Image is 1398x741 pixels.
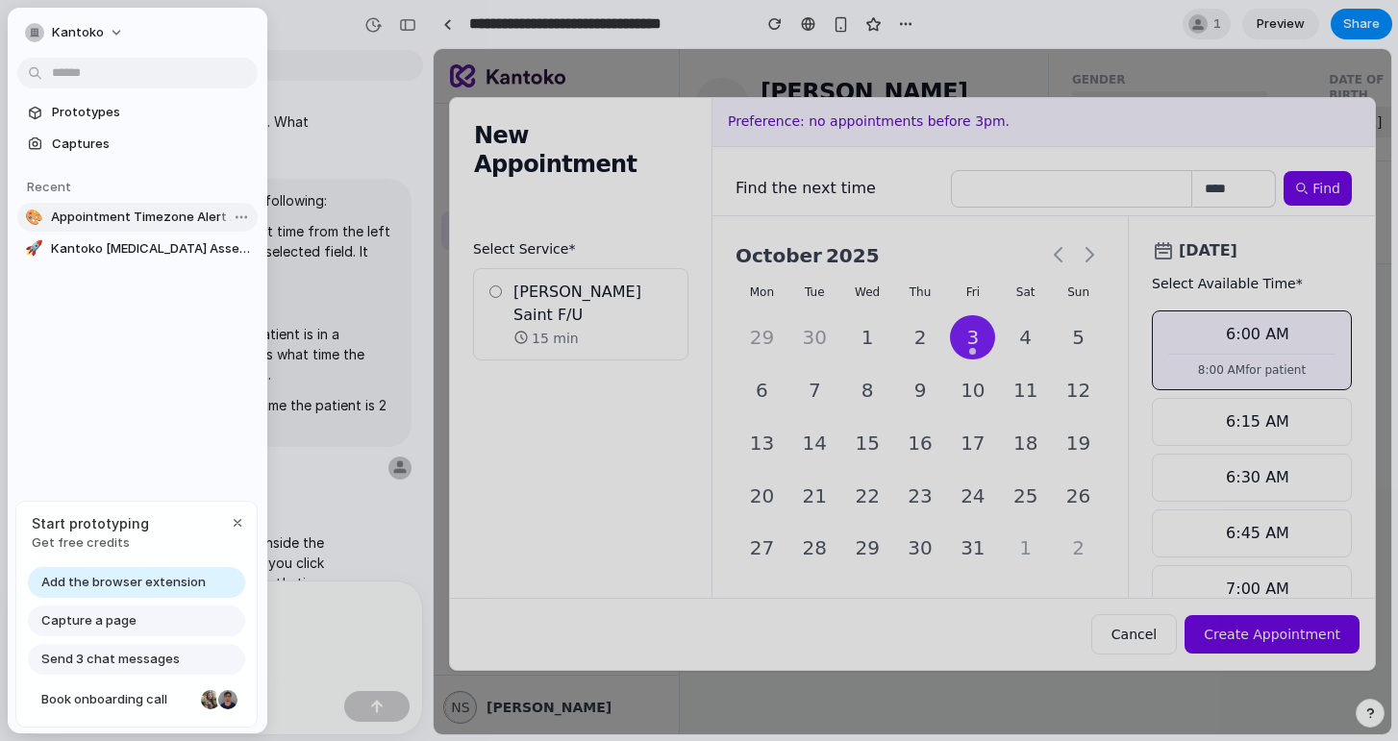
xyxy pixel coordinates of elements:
[25,239,43,259] div: 🚀
[52,23,104,42] span: Kantoko
[751,566,926,605] button: Create Appointment
[294,64,926,82] div: Preference: no appointments before 3pm.
[17,235,258,263] a: 🚀Kantoko [MEDICAL_DATA] Assessment: Process Overview
[52,135,250,154] span: Captures
[735,473,902,496] div: 6:45 AM
[41,650,180,669] span: Send 3 chat messages
[410,235,459,251] div: Wed
[516,318,562,363] div: 10
[25,208,43,227] div: 🎨
[412,371,457,416] div: 15
[39,190,255,210] label: Select Service
[359,371,404,416] div: 14
[302,195,388,218] span: October
[359,477,404,522] div: 28
[514,235,563,251] div: Fri
[412,477,457,522] div: 29
[306,371,351,416] div: 13
[516,371,562,416] div: 17
[357,235,406,251] div: Tue
[622,371,667,416] div: 19
[40,72,255,130] h1: New Appointment
[32,533,149,553] span: Get free credits
[306,477,351,522] div: 27
[569,318,614,363] div: 11
[850,122,918,157] button: Find
[735,417,902,440] div: 6:30 AM
[17,98,258,127] a: Prototypes
[735,529,902,552] div: 7:00 AM
[462,235,512,251] div: Thu
[412,266,457,311] div: 1
[464,371,510,416] div: 16
[622,266,667,311] div: 5
[735,274,902,297] div: 6:00 AM
[392,195,446,218] span: 2025
[304,235,353,251] div: Mon
[516,266,562,311] div: 3
[412,318,457,363] div: 8
[359,424,404,469] div: 21
[516,424,562,469] div: 24
[17,203,258,232] a: 🎨Appointment Timezone Alert Mockup
[52,103,250,122] span: Prototypes
[98,280,145,299] span: 15 min
[306,424,351,469] div: 20
[618,473,671,526] div: 2
[569,371,614,416] div: 18
[464,266,510,311] div: 2
[51,208,250,227] span: Appointment Timezone Alert Mockup
[17,130,258,159] a: Captures
[569,266,614,311] div: 4
[32,513,149,533] span: Start prototyping
[735,361,902,384] div: 6:15 AM
[41,611,137,630] span: Capture a page
[56,236,68,249] input: [PERSON_NAME] Saint F/U15 min
[565,473,618,526] div: 1
[464,318,510,363] div: 9
[658,565,743,605] button: Cancel
[569,424,614,469] div: 25
[306,318,351,363] div: 6
[302,262,355,315] div: 29
[28,684,245,715] a: Book onboarding call
[80,232,238,278] p: [PERSON_NAME] Saint F/U
[41,573,206,592] span: Add the browser extension
[622,318,667,363] div: 12
[695,225,941,244] label: Select Available Time
[464,477,510,522] div: 30
[622,424,667,469] div: 26
[516,477,562,522] div: 31
[735,313,902,329] p: 8:00 AM for patient
[17,17,134,48] button: Kantoko
[27,179,71,194] span: Recent
[51,239,250,259] span: Kantoko [MEDICAL_DATA] Assessment: Process Overview
[302,128,517,151] p: Find the next time
[41,690,193,709] span: Book onboarding call
[464,424,510,469] div: 23
[745,190,804,213] p: [DATE]
[199,688,222,711] div: Nicole Kubica
[359,318,404,363] div: 7
[355,262,408,315] div: 30
[216,688,239,711] div: Christian Iacullo
[412,424,457,469] div: 22
[620,235,669,251] div: Sun
[567,235,616,251] div: Sat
